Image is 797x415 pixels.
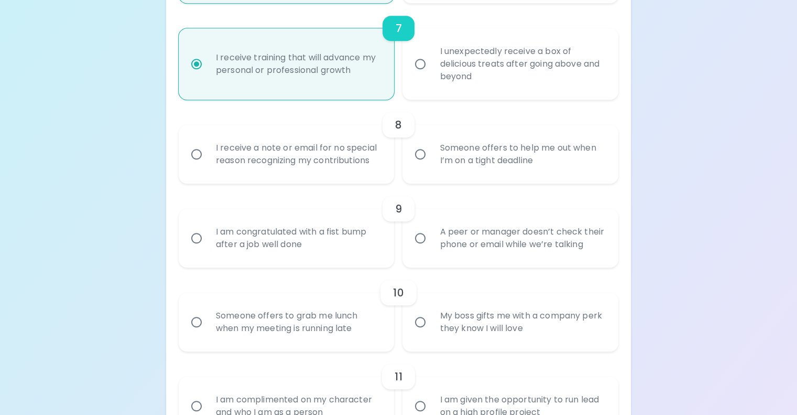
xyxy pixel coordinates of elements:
[208,39,389,89] div: I receive training that will advance my personal or professional growth
[431,297,613,347] div: My boss gifts me with a company perk they know I will love
[395,200,402,217] h6: 9
[208,213,389,263] div: I am congratulated with a fist bump after a job well done
[208,129,389,179] div: I receive a note or email for no special reason recognizing my contributions
[395,368,402,385] h6: 11
[393,284,403,301] h6: 10
[179,184,618,268] div: choice-group-check
[431,33,613,95] div: I unexpectedly receive a box of delicious treats after going above and beyond
[395,116,402,133] h6: 8
[395,20,401,37] h6: 7
[431,213,613,263] div: A peer or manager doesn’t check their phone or email while we’re talking
[179,3,618,100] div: choice-group-check
[179,100,618,184] div: choice-group-check
[208,297,389,347] div: Someone offers to grab me lunch when my meeting is running late
[179,268,618,352] div: choice-group-check
[431,129,613,179] div: Someone offers to help me out when I’m on a tight deadline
